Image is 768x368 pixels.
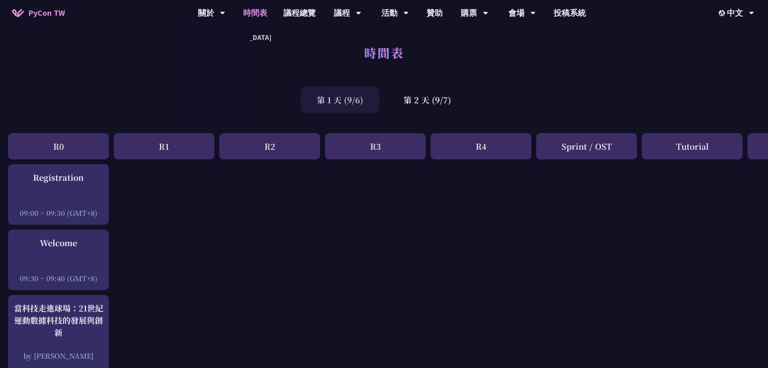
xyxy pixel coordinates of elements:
[301,87,379,113] div: 第 1 天 (9/6)
[536,133,637,159] div: Sprint / OST
[12,302,105,339] div: 當科技走進球場：21世紀運動數據科技的發展與創新
[12,273,105,283] div: 09:30 ~ 09:40 (GMT+8)
[12,208,105,218] div: 09:00 ~ 09:30 (GMT+8)
[12,237,105,249] div: Welcome
[12,171,105,184] div: Registration
[12,9,24,17] img: Home icon of PyCon TW 2025
[4,3,73,23] a: PyCon TW
[12,351,105,361] div: by [PERSON_NAME]
[28,7,65,19] span: PyCon TW
[8,133,109,159] div: R0
[642,133,743,159] div: Tutorial
[173,28,250,47] a: PyCon [GEOGRAPHIC_DATA]
[114,133,214,159] div: R1
[387,87,467,113] div: 第 2 天 (9/7)
[364,40,404,65] h1: 時間表
[325,133,426,159] div: R3
[719,10,727,16] img: Locale Icon
[431,133,531,159] div: R4
[219,133,320,159] div: R2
